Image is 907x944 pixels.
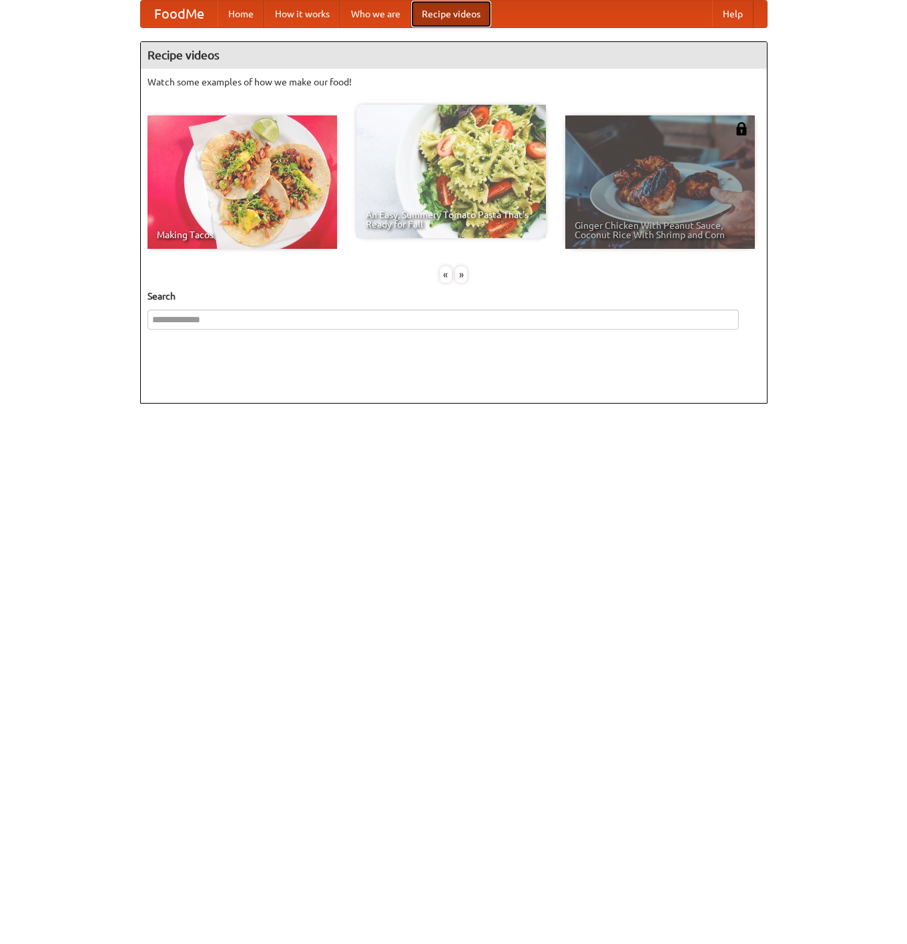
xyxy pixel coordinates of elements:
span: An Easy, Summery Tomato Pasta That's Ready for Fall [366,210,537,229]
a: Making Tacos [147,115,337,249]
div: » [455,266,467,283]
p: Watch some examples of how we make our food! [147,75,760,89]
a: Recipe videos [411,1,491,27]
h4: Recipe videos [141,42,767,69]
img: 483408.png [735,122,748,135]
div: « [440,266,452,283]
a: Who we are [340,1,411,27]
h5: Search [147,290,760,303]
a: Home [218,1,264,27]
a: An Easy, Summery Tomato Pasta That's Ready for Fall [356,105,546,238]
span: Making Tacos [157,230,328,240]
a: FoodMe [141,1,218,27]
a: How it works [264,1,340,27]
a: Help [712,1,753,27]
